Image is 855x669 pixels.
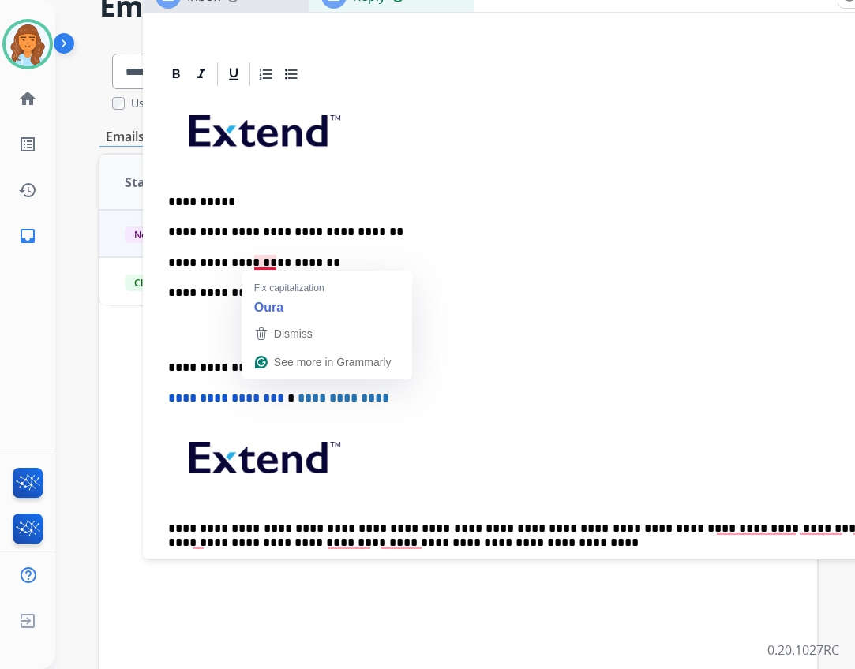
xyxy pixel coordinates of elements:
span: Closed – Solved [125,275,212,291]
div: Bold [164,62,188,86]
mat-icon: list_alt [18,135,37,154]
div: Italic [189,62,213,86]
p: 0.20.1027RC [767,641,839,660]
mat-icon: home [18,89,37,108]
span: Status [125,173,166,192]
label: Use Filters In Search [131,95,239,111]
img: avatar [6,22,50,66]
div: Underline [222,62,246,86]
span: New - Initial [125,226,198,243]
div: Ordered List [254,62,278,86]
p: Emails (2) [99,127,169,147]
mat-icon: inbox [18,226,37,245]
mat-icon: history [18,181,37,200]
div: Bullet List [279,62,303,86]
